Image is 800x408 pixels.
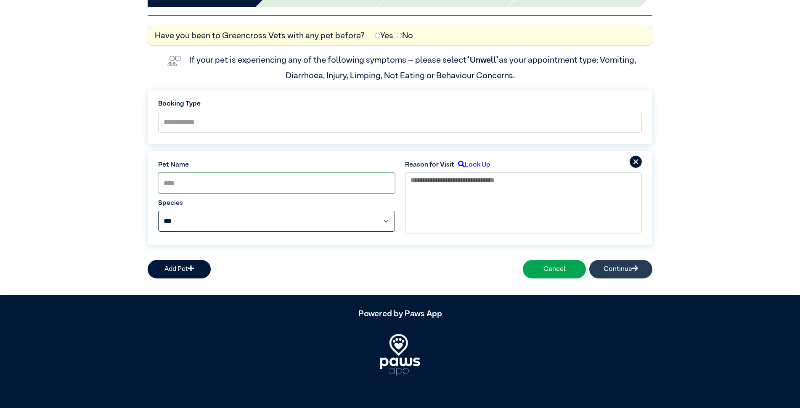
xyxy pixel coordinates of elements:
[158,198,395,208] label: Species
[148,309,652,319] h5: Powered by Paws App
[454,160,490,170] label: Look Up
[189,56,638,79] label: If your pet is experiencing any of the following symptoms – please select as your appointment typ...
[164,53,184,69] img: vet
[466,56,499,64] span: “Unwell”
[155,29,365,42] label: Have you been to Greencross Vets with any pet before?
[158,99,642,109] label: Booking Type
[405,160,454,170] label: Reason for Visit
[397,33,402,38] input: No
[375,33,380,38] input: Yes
[380,334,420,376] img: PawsApp
[523,260,586,278] button: Cancel
[375,29,393,42] label: Yes
[148,260,211,278] button: Add Pet
[589,260,652,278] button: Continue
[397,29,413,42] label: No
[158,160,395,170] label: Pet Name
